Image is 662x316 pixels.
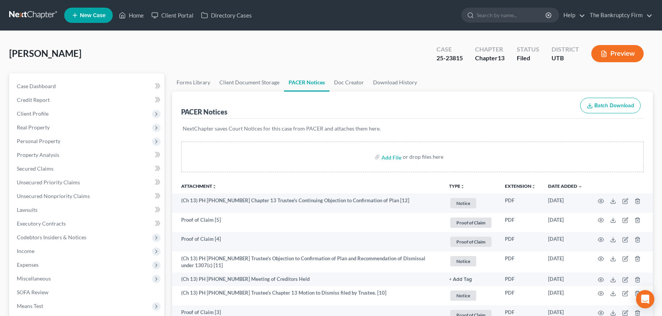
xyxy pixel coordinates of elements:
a: Notice [449,197,493,210]
a: Notice [449,255,493,268]
span: Unsecured Nonpriority Claims [17,193,90,199]
span: Real Property [17,124,50,131]
span: Property Analysis [17,152,59,158]
span: Personal Property [17,138,60,144]
p: NextChapter saves Court Notices for this case from PACER and attaches them here. [183,125,642,132]
a: Directory Cases [197,8,256,22]
div: Case [436,45,463,54]
i: unfold_more [212,184,217,189]
a: Unsecured Nonpriority Claims [11,189,164,203]
div: or drop files here [403,153,443,161]
span: New Case [80,13,105,18]
td: [DATE] [542,286,589,306]
span: Secured Claims [17,165,54,172]
span: Proof of Claim [450,218,492,228]
span: Notice [450,256,476,266]
span: Codebtors Insiders & Notices [17,234,86,240]
a: Property Analysis [11,148,164,162]
span: Client Profile [17,110,49,117]
span: Executory Contracts [17,220,66,227]
a: + Add Tag [449,276,493,283]
div: PACER Notices [181,107,227,116]
div: UTB [552,54,579,63]
td: PDF [499,232,542,252]
span: Income [17,248,34,254]
span: Unsecured Priority Claims [17,179,80,185]
td: [DATE] [542,213,589,232]
td: (Ch 13) PH [PHONE_NUMBER] Trustee's Objection to Confirmation of Plan and Recommendation of Dismi... [172,252,443,272]
a: Download History [368,73,422,92]
span: SOFA Review [17,289,49,295]
span: [PERSON_NAME] [9,48,81,59]
span: Means Test [17,303,43,309]
button: Batch Download [580,98,641,114]
span: Lawsuits [17,206,37,213]
a: Help [560,8,585,22]
a: Forms Library [172,73,215,92]
a: SOFA Review [11,285,164,299]
div: Chapter [475,45,505,54]
span: Batch Download [594,102,634,109]
a: Client Document Storage [215,73,284,92]
span: Credit Report [17,97,50,103]
a: Proof of Claim [449,216,493,229]
a: Secured Claims [11,162,164,176]
a: Date Added expand_more [548,183,582,189]
span: Proof of Claim [450,237,492,247]
i: unfold_more [531,184,536,189]
a: Attachmentunfold_more [181,183,217,189]
td: PDF [499,252,542,272]
a: Home [115,8,148,22]
span: 13 [498,54,505,61]
span: Case Dashboard [17,83,56,89]
button: Preview [591,45,644,62]
button: + Add Tag [449,277,472,282]
a: Client Portal [148,8,197,22]
td: PDF [499,286,542,306]
a: Unsecured Priority Claims [11,176,164,189]
a: Lawsuits [11,203,164,217]
td: PDF [499,213,542,232]
td: PDF [499,272,542,286]
a: PACER Notices [284,73,329,92]
td: [DATE] [542,232,589,252]
input: Search by name... [477,8,547,22]
a: Proof of Claim [449,235,493,248]
td: (Ch 13) PH [PHONE_NUMBER] Trustee's Chapter 13 Motion to Dismiss filed by Trustee. [10] [172,286,443,306]
td: [DATE] [542,193,589,213]
td: Proof of Claim [4] [172,232,443,252]
div: Chapter [475,54,505,63]
td: PDF [499,193,542,213]
div: 25-23815 [436,54,463,63]
i: expand_more [578,184,582,189]
span: Notice [450,198,476,208]
a: Doc Creator [329,73,368,92]
div: Filed [517,54,539,63]
div: District [552,45,579,54]
td: [DATE] [542,272,589,286]
div: Status [517,45,539,54]
a: The Bankruptcy Firm [586,8,652,22]
span: Expenses [17,261,39,268]
a: Executory Contracts [11,217,164,231]
i: unfold_more [460,184,465,189]
a: Credit Report [11,93,164,107]
td: (Ch 13) PH [PHONE_NUMBER] Meeting of Creditors Held [172,272,443,286]
a: Extensionunfold_more [505,183,536,189]
div: Open Intercom Messenger [636,290,654,308]
span: Miscellaneous [17,275,51,282]
a: Case Dashboard [11,79,164,93]
td: (Ch 13) PH [PHONE_NUMBER] Chapter 13 Trustee's Continuing Objection to Confirmation of Plan [12] [172,193,443,213]
td: Proof of Claim [5] [172,213,443,232]
button: TYPEunfold_more [449,184,465,189]
a: Notice [449,289,493,302]
td: [DATE] [542,252,589,272]
span: Notice [450,290,476,301]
